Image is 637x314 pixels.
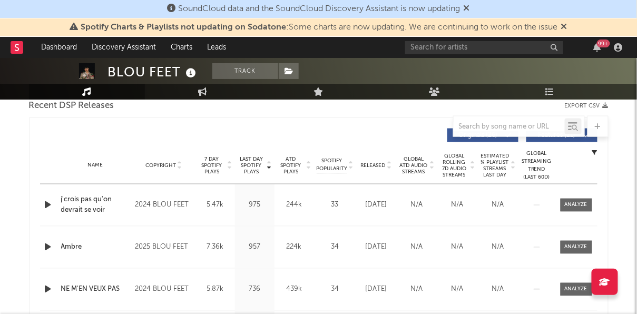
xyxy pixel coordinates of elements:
[464,5,470,13] span: Dismiss
[277,200,311,211] div: 244k
[108,63,199,81] div: BLOU FEET
[399,200,435,211] div: N/A
[597,40,610,47] div: 99 +
[316,158,347,173] span: Spotify Popularity
[440,284,475,295] div: N/A
[238,200,272,211] div: 975
[317,242,354,253] div: 34
[238,284,272,295] div: 736
[359,242,394,253] div: [DATE]
[212,63,278,79] button: Track
[135,283,192,296] div: 2024 BLOU FEET
[481,153,509,179] span: Estimated % Playlist Streams Last Day
[481,200,516,211] div: N/A
[277,156,305,175] span: ATD Spotify Plays
[561,23,567,32] span: Dismiss
[81,23,558,32] span: : Some charts are now updating. We are continuing to work on the issue
[29,100,114,112] span: Recent DSP Releases
[405,41,563,54] input: Search for artists
[277,284,311,295] div: 439k
[61,195,130,215] a: j'crois pas qu'on devrait se voir
[81,23,287,32] span: Spotify Charts & Playlists not updating on Sodatone
[84,37,163,58] a: Discovery Assistant
[238,156,266,175] span: Last Day Spotify Plays
[481,242,516,253] div: N/A
[399,242,435,253] div: N/A
[521,150,553,182] div: Global Streaming Trend (Last 60D)
[163,37,200,58] a: Charts
[238,242,272,253] div: 957
[198,200,232,211] div: 5.47k
[440,153,469,179] span: Global Rolling 7D Audio Streams
[359,200,394,211] div: [DATE]
[135,241,192,254] div: 2025 BLOU FEET
[399,284,435,295] div: N/A
[61,284,130,295] a: NE M'EN VEUX PAS
[145,163,176,169] span: Copyright
[399,156,428,175] span: Global ATD Audio Streams
[361,163,386,169] span: Released
[198,284,232,295] div: 5.87k
[61,242,130,253] a: Ambre
[198,156,226,175] span: 7 Day Spotify Plays
[440,242,475,253] div: N/A
[317,200,354,211] div: 33
[34,37,84,58] a: Dashboard
[440,200,475,211] div: N/A
[198,242,232,253] div: 7.36k
[594,43,601,52] button: 99+
[200,37,233,58] a: Leads
[454,123,565,131] input: Search by song name or URL
[179,5,460,13] span: SoundCloud data and the SoundCloud Discovery Assistant is now updating
[565,103,609,109] button: Export CSV
[61,162,130,170] div: Name
[135,199,192,212] div: 2024 BLOU FEET
[317,284,354,295] div: 34
[481,284,516,295] div: N/A
[359,284,394,295] div: [DATE]
[277,242,311,253] div: 224k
